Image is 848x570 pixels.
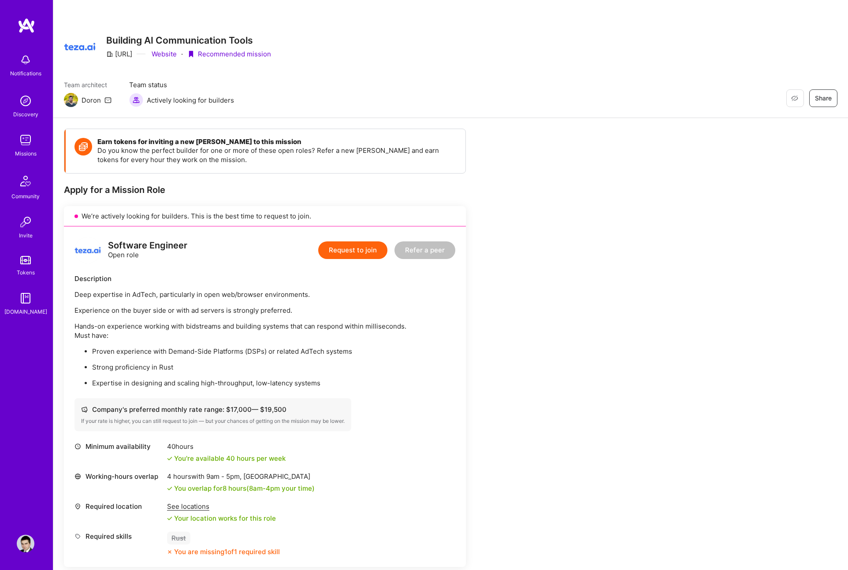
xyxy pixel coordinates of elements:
[92,378,455,388] p: Expertise in designing and scaling high-throughput, low-latency systems
[92,347,455,356] p: Proven experience with Demand-Side Platforms (DSPs) or related AdTech systems
[167,502,276,511] div: See locations
[167,454,286,463] div: You're available 40 hours per week
[81,418,345,425] div: If your rate is higher, you can still request to join — but your chances of getting on the missio...
[17,289,34,307] img: guide book
[809,89,837,107] button: Share
[18,18,35,33] img: logo
[64,206,466,226] div: We’re actively looking for builders. This is the best time to request to join.
[4,307,47,316] div: [DOMAIN_NAME]
[74,443,81,450] i: icon Clock
[19,231,33,240] div: Invite
[167,456,172,461] i: icon Check
[97,138,457,146] h4: Earn tokens for inviting a new [PERSON_NAME] to this mission
[147,96,234,105] span: Actively looking for builders
[17,51,34,69] img: bell
[815,94,832,103] span: Share
[167,442,286,451] div: 40 hours
[187,49,271,59] div: Recommended mission
[74,442,163,451] div: Minimum availability
[205,472,243,481] span: 9am - 5pm ,
[64,184,466,196] div: Apply for a Mission Role
[106,49,132,59] div: [URL]
[106,35,271,46] h3: Building AI Communication Tools
[74,503,81,510] i: icon Location
[64,80,112,89] span: Team architect
[74,274,455,283] div: Description
[74,473,81,480] i: icon World
[74,472,163,481] div: Working-hours overlap
[64,31,96,63] img: Company Logo
[167,472,315,481] div: 4 hours with [GEOGRAPHIC_DATA]
[92,363,455,372] p: Strong proficiency in Rust
[13,110,38,119] div: Discovery
[74,306,455,315] p: Experience on the buyer side or with ad servers is strongly preferred.
[318,241,387,259] button: Request to join
[394,241,455,259] button: Refer a peer
[174,547,280,556] div: You are missing 1 of 1 required skill
[167,549,172,555] i: icon CloseOrange
[181,49,183,59] div: ·
[81,405,345,414] div: Company's preferred monthly rate range: $ 17,000 — $ 19,500
[74,532,163,541] div: Required skills
[167,514,276,523] div: Your location works for this role
[74,237,101,263] img: logo
[106,51,113,58] i: icon CompanyGray
[104,96,112,104] i: icon Mail
[20,256,31,264] img: tokens
[167,532,190,544] div: Rust
[17,268,35,277] div: Tokens
[167,516,172,521] i: icon Check
[17,213,34,231] img: Invite
[108,241,187,250] div: Software Engineer
[81,406,88,413] i: icon Cash
[11,192,40,201] div: Community
[17,535,34,552] img: User Avatar
[15,170,36,192] img: Community
[129,80,234,89] span: Team status
[108,241,187,259] div: Open role
[15,535,37,552] a: User Avatar
[167,486,172,491] i: icon Check
[150,49,177,59] a: Website
[129,93,143,107] img: Actively looking for builders
[74,290,455,299] p: Deep expertise in AdTech, particularly in open web/browser environments.
[82,96,101,105] div: Doron
[17,131,34,149] img: teamwork
[17,92,34,110] img: discovery
[249,484,280,492] span: 8am - 4pm
[74,533,81,540] i: icon Tag
[97,146,457,164] p: Do you know the perfect builder for one or more of these open roles? Refer a new [PERSON_NAME] an...
[64,93,78,107] img: Team Architect
[187,51,194,58] i: icon PurpleRibbon
[74,502,163,511] div: Required location
[174,484,315,493] div: You overlap for 8 hours ( your time)
[74,322,455,340] p: Hands-on experience working with bidstreams and building systems that can respond within millisec...
[791,95,798,102] i: icon EyeClosed
[15,149,37,158] div: Missions
[10,69,41,78] div: Notifications
[74,138,92,155] img: Token icon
